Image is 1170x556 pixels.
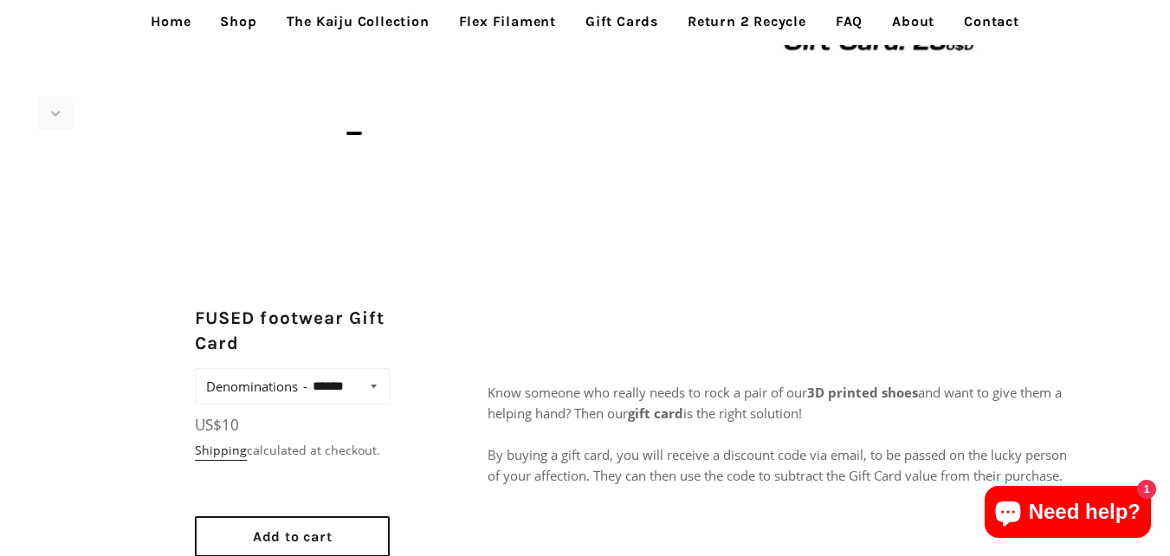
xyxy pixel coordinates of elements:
p: Know someone who really needs to rock a pair of our and want to give them a helping hand? Then ou... [488,382,1073,486]
h2: FUSED footwear Gift Card [195,306,390,357]
inbox-online-store-chat: Shopify online store chat [979,486,1156,542]
span: Add to cart [253,528,333,545]
span: US$10 [195,415,239,435]
strong: 3D printed shoes [807,384,918,401]
strong: gift card [628,404,683,422]
div: calculated at checkout. [195,441,390,460]
a: Shipping [195,442,247,461]
span: Go to slide 1 [346,132,362,135]
label: Denominations [206,374,307,398]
